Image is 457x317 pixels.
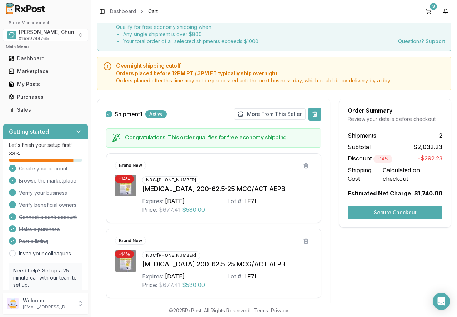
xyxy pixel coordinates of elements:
span: Verify your business [19,189,67,196]
span: Orders placed after this time may not be processed until the next business day, which could delay... [116,77,445,84]
div: [MEDICAL_DATA] 200-62.5-25 MCG/ACT AEPB [142,259,312,269]
div: Lot #: [227,197,243,205]
span: Verify beneficial owners [19,201,76,209]
button: 3 [423,6,434,17]
div: [DATE] [165,197,185,205]
span: Discount [348,155,392,162]
span: -$292.23 [418,154,442,163]
span: $580.00 [182,205,205,214]
p: [EMAIL_ADDRESS][DOMAIN_NAME] [23,304,72,310]
h5: Overnight shipping cutoff [116,63,445,68]
span: Create your account [19,165,67,172]
a: Dashboard [6,52,85,65]
span: # 1689744765 [19,36,49,41]
a: Invite your colleagues [19,250,71,257]
span: $580.00 [182,281,205,289]
img: Trelegy Ellipta 200-62.5-25 MCG/ACT AEPB [115,175,136,196]
span: 88 % [9,150,20,157]
span: Orders placed before 12PM PT / 3PM ET typically ship overnight. [116,70,445,77]
div: Purchases [9,93,82,101]
div: NDC: [PHONE_NUMBER] [142,251,200,259]
a: Marketplace [6,65,85,78]
a: Purchases [6,91,85,103]
p: Let's finish your setup first! [9,142,82,149]
button: Secure Checkout [348,206,442,219]
h5: Congratulations! This order qualifies for free economy shipping. [125,134,315,140]
div: NDC: [PHONE_NUMBER] [142,176,200,184]
a: My Posts [6,78,85,91]
div: - 14 % [373,155,392,163]
li: Any single shipment is over $ 800 [123,31,258,38]
div: Brand New [115,162,146,169]
div: Open Intercom Messenger [433,293,450,310]
span: Post a listing [19,238,48,245]
nav: breadcrumb [110,8,158,15]
div: My Posts [9,81,82,88]
img: Trelegy Ellipta 200-62.5-25 MCG/ACT AEPB [115,250,136,272]
p: Need help? Set up a 25 minute call with our team to set up. [13,267,78,288]
div: Active [145,110,167,118]
a: Terms [253,307,268,313]
div: LF7L [244,272,258,281]
button: Sales [3,104,88,116]
button: More From This Seller [234,108,306,120]
a: Book a call [13,289,41,295]
div: Brand New [115,237,146,245]
span: Shipments [348,131,376,140]
div: Expires: [142,197,164,205]
span: Calculated on checkout [383,166,442,183]
li: Your total order of all selected shipments exceeds $ 1000 [123,38,258,45]
div: Lot #: [227,272,243,281]
p: Welcome [23,297,72,304]
button: Dashboard [3,53,88,64]
div: Order Summary [348,108,442,113]
a: Privacy [271,307,288,313]
div: Review your details before checkout [348,116,442,123]
span: $677.41 [159,281,181,289]
span: Shipping Cost [348,166,383,183]
span: $2,032.23 [414,143,442,151]
span: [PERSON_NAME] Chunk Pharmacy [19,29,103,36]
div: Expires: [142,272,164,281]
h2: Main Menu [6,44,85,50]
span: $1,740.00 [414,189,442,198]
div: - 14 % [115,250,134,258]
a: Sales [6,103,85,116]
span: Make a purchase [19,226,60,233]
h3: Getting started [9,127,49,136]
div: Questions? [398,38,445,45]
button: Purchases [3,91,88,103]
div: Marketplace [9,68,82,75]
span: Subtotal [348,143,371,151]
div: [DATE] [165,272,185,281]
div: Price: [142,281,157,289]
div: Qualify for free economy shipping when [116,24,258,45]
button: Marketplace [3,66,88,77]
img: User avatar [7,298,19,309]
label: Shipment 1 [115,111,142,117]
div: Sales [9,106,82,113]
span: 2 [439,131,442,140]
span: Browse the marketplace [19,177,76,184]
button: Select a view [3,29,88,41]
span: $677.41 [159,205,181,214]
span: Estimated Net Charge [348,190,411,197]
span: Connect a bank account [19,214,77,221]
div: - 14 % [115,175,134,183]
div: 3 [430,3,437,10]
span: Cart [148,8,158,15]
a: Dashboard [110,8,136,15]
div: LF7L [244,197,258,205]
div: [MEDICAL_DATA] 200-62.5-25 MCG/ACT AEPB [142,184,312,194]
img: RxPost Logo [3,3,49,14]
div: Dashboard [9,55,82,62]
h2: Store Management [3,20,88,26]
div: Price: [142,205,157,214]
button: My Posts [3,78,88,90]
